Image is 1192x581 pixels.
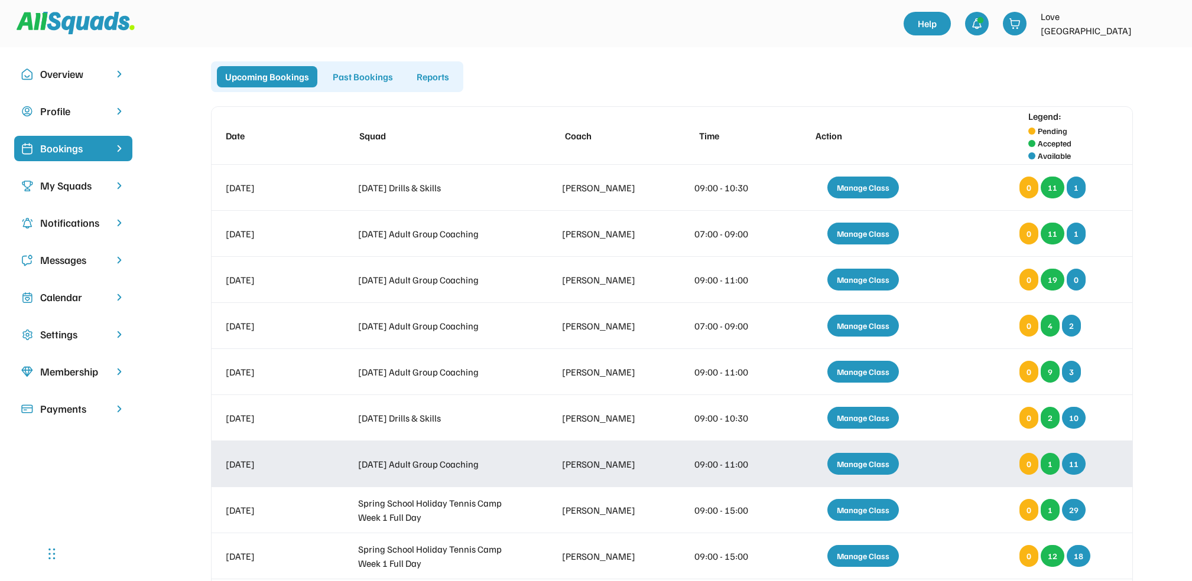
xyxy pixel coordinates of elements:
img: shopping-cart-01%20%281%29.svg [1009,18,1021,30]
div: 2 [1062,315,1081,337]
div: 11 [1041,177,1064,198]
div: [PERSON_NAME] [562,411,651,425]
div: Manage Class [827,499,899,521]
div: Payments [40,401,106,417]
div: Manage Class [827,315,899,337]
img: chevron-right.svg [113,68,125,80]
div: Spring School Holiday Tennis Camp Week 1 Full Day [358,542,519,570]
div: Spring School Holiday Tennis Camp Week 1 Full Day [358,496,519,524]
img: Icon%20copy%205.svg [21,254,33,266]
div: Notifications [40,215,106,231]
div: 19 [1041,269,1064,290]
div: [DATE] Adult Group Coaching [358,273,519,287]
div: [DATE] [226,503,315,517]
div: [PERSON_NAME] [562,457,651,471]
img: chevron-right.svg [113,254,125,266]
div: [DATE] [226,457,315,471]
div: [DATE] [226,549,315,563]
div: Manage Class [827,223,899,244]
div: Manage Class [827,407,899,429]
div: [PERSON_NAME] [562,319,651,333]
div: 09:00 - 15:00 [694,549,766,563]
div: 07:00 - 09:00 [694,227,766,241]
div: 0 [1019,269,1038,290]
div: 09:00 - 10:30 [694,181,766,195]
div: Squad [359,129,520,143]
div: 1 [1041,453,1060,475]
div: [DATE] Adult Group Coaching [358,365,519,379]
div: [PERSON_NAME] [562,273,651,287]
div: 1 [1067,177,1086,198]
div: Manage Class [827,269,899,290]
div: 18 [1067,545,1090,567]
div: Love [GEOGRAPHIC_DATA] [1041,9,1147,38]
div: Past Bookings [324,66,401,87]
img: chevron-right.svg [113,329,125,340]
div: Overview [40,66,106,82]
div: Time [699,129,771,143]
a: Help [904,12,951,35]
div: Accepted [1038,137,1071,149]
div: 3 [1062,361,1081,383]
div: 07:00 - 09:00 [694,319,766,333]
img: user-circle.svg [21,106,33,117]
div: Legend: [1028,109,1061,123]
div: [DATE] [226,319,315,333]
div: 09:00 - 11:00 [694,273,766,287]
div: [DATE] [226,181,315,195]
div: 0 [1019,407,1038,429]
div: 2 [1041,407,1060,429]
div: Profile [40,103,106,119]
div: 0 [1019,315,1038,337]
div: 9 [1041,361,1060,383]
div: 10 [1062,407,1086,429]
div: Bookings [40,141,106,156]
img: LTPP_Logo_REV.jpeg [1154,12,1178,35]
div: 0 [1019,453,1038,475]
div: [DATE] Drills & Skills [358,411,519,425]
div: Reports [408,66,457,87]
div: 1 [1067,223,1086,244]
div: [PERSON_NAME] [562,549,651,563]
div: 0 [1019,545,1038,567]
img: Icon%20copy%207.svg [21,292,33,303]
div: 1 [1041,499,1060,521]
div: [PERSON_NAME] [562,227,651,241]
div: 11 [1062,453,1086,475]
div: My Squads [40,178,106,194]
img: chevron-right.svg [113,403,125,414]
img: Icon%20copy%204.svg [21,217,33,229]
img: Squad%20Logo.svg [17,12,135,34]
div: 0 [1019,499,1038,521]
div: 09:00 - 15:00 [694,503,766,517]
div: 09:00 - 11:00 [694,457,766,471]
div: [DATE] [226,411,315,425]
div: [DATE] Adult Group Coaching [358,227,519,241]
div: 09:00 - 10:30 [694,411,766,425]
div: Available [1038,149,1071,162]
div: Coach [565,129,654,143]
div: 09:00 - 11:00 [694,365,766,379]
div: Messages [40,252,106,268]
div: 0 [1067,269,1086,290]
div: Date [226,129,315,143]
img: chevron-right%20copy%203.svg [113,143,125,154]
img: Icon%20%2815%29.svg [21,403,33,415]
div: Manage Class [827,177,899,198]
div: Upcoming Bookings [217,66,317,87]
div: [DATE] Drills & Skills [358,181,519,195]
div: Manage Class [827,545,899,567]
div: Action [816,129,923,143]
img: Icon%20copy%203.svg [21,180,33,192]
div: Manage Class [827,453,899,475]
div: [DATE] Adult Group Coaching [358,319,519,333]
div: [PERSON_NAME] [562,365,651,379]
div: [DATE] [226,227,315,241]
img: Icon%20copy%2010.svg [21,68,33,80]
div: 29 [1062,499,1086,521]
div: [PERSON_NAME] [562,503,651,517]
img: chevron-right.svg [113,292,125,303]
div: 0 [1019,361,1038,383]
div: Membership [40,364,106,380]
img: chevron-right.svg [113,106,125,117]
